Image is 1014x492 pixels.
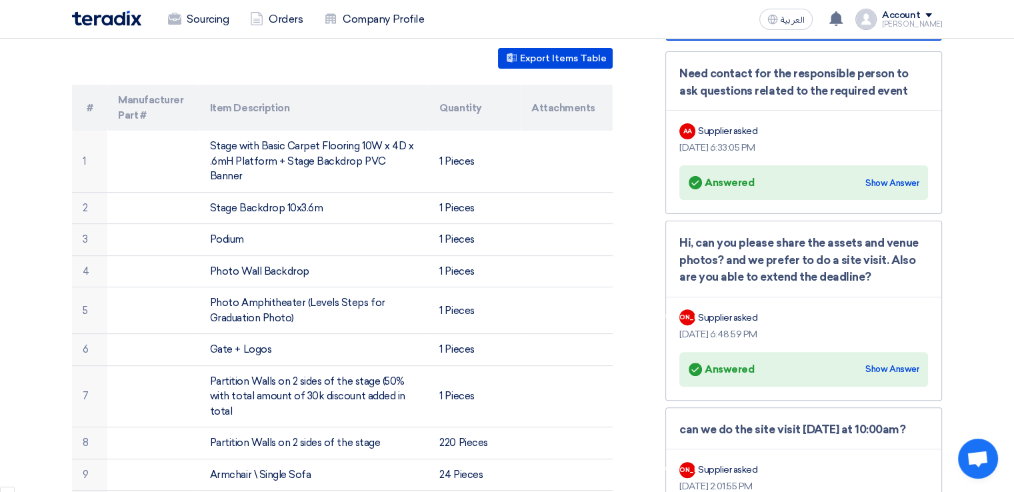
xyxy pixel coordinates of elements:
[429,131,521,192] td: 1 Pieces
[679,309,695,325] div: [PERSON_NAME]
[429,334,521,366] td: 1 Pieces
[429,192,521,224] td: 1 Pieces
[882,21,942,28] div: [PERSON_NAME]
[679,462,695,478] div: [PERSON_NAME]
[72,334,107,366] td: 6
[429,255,521,287] td: 1 Pieces
[759,9,813,30] button: العربية
[429,427,521,459] td: 220 Pieces
[72,427,107,459] td: 8
[679,327,928,341] div: [DATE] 6:48:59 PM
[679,65,928,99] div: Need contact for the responsible person to ask questions related to the required event
[199,334,429,366] td: Gate + Logos
[72,255,107,287] td: 4
[72,459,107,491] td: 9
[781,15,805,25] span: العربية
[521,85,613,131] th: Attachments
[429,365,521,427] td: 1 Pieces
[199,192,429,224] td: Stage Backdrop 10x3.6m
[107,85,199,131] th: Manufacturer Part #
[698,124,757,138] div: Supplier asked
[72,85,107,131] th: #
[199,427,429,459] td: Partition Walls on 2 sides of the stage
[865,363,919,376] div: Show Answer
[199,365,429,427] td: Partition Walls on 2 sides of the stage (50% with total amount of 30k discount added in total
[157,5,239,34] a: Sourcing
[429,85,521,131] th: Quantity
[689,360,754,379] div: Answered
[429,459,521,491] td: 24 Pieces
[865,177,919,190] div: Show Answer
[72,11,141,26] img: Teradix logo
[199,459,429,491] td: Armchair \ Single Sofa
[698,311,757,325] div: Supplier asked
[689,173,754,192] div: Answered
[72,224,107,256] td: 3
[679,141,928,155] div: [DATE] 6:33:05 PM
[199,85,429,131] th: Item Description
[498,48,613,69] button: Export Items Table
[72,287,107,334] td: 5
[855,9,877,30] img: profile_test.png
[72,192,107,224] td: 2
[199,255,429,287] td: Photo Wall Backdrop
[698,463,757,477] div: Supplier asked
[679,235,928,286] div: Hi, can you please share the assets and venue photos? and we prefer to do a site visit. Also are ...
[882,10,920,21] div: Account
[199,287,429,334] td: Photo Amphitheater (Levels Steps for Graduation Photo)
[72,365,107,427] td: 7
[679,421,928,439] div: can we do the site visit [DATE] at 10:00am?
[313,5,435,34] a: Company Profile
[429,224,521,256] td: 1 Pieces
[429,287,521,334] td: 1 Pieces
[199,131,429,192] td: Stage with Basic Carpet Flooring 10W x 4D x .6mH Platform + Stage Backdrop PVC Banner
[958,439,998,479] a: Open chat
[72,131,107,192] td: 1
[679,123,695,139] div: AA
[239,5,313,34] a: Orders
[199,224,429,256] td: Podium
